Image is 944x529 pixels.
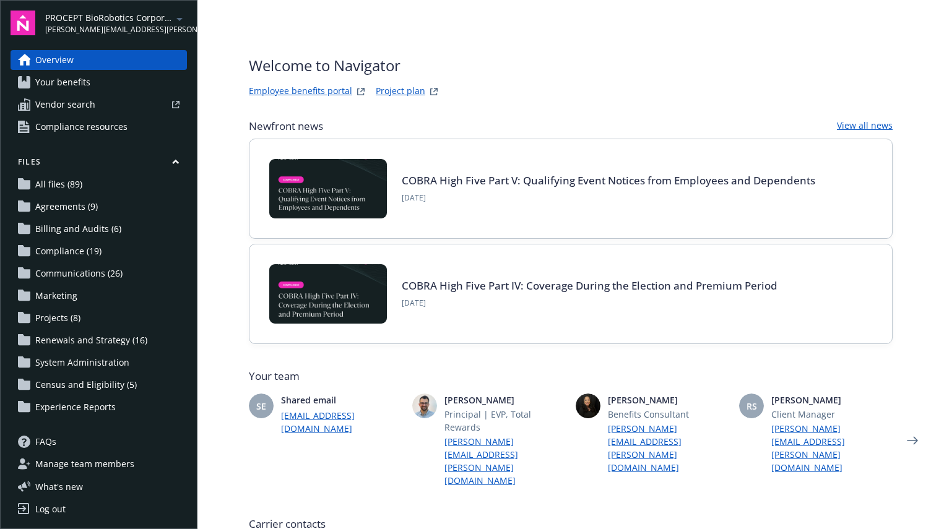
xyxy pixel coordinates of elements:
div: Log out [35,499,66,519]
span: Projects (8) [35,308,80,328]
span: [DATE] [402,192,815,204]
a: FAQs [11,432,187,452]
a: Project plan [376,84,425,99]
span: Communications (26) [35,264,123,283]
a: Renewals and Strategy (16) [11,330,187,350]
span: Principal | EVP, Total Rewards [444,408,566,434]
img: photo [576,394,600,418]
a: [PERSON_NAME][EMAIL_ADDRESS][PERSON_NAME][DOMAIN_NAME] [771,422,893,474]
a: Compliance (19) [11,241,187,261]
a: arrowDropDown [172,11,187,26]
span: Welcome to Navigator [249,54,441,77]
a: striveWebsite [353,84,368,99]
span: System Administration [35,353,129,372]
button: What's new [11,480,103,493]
span: Agreements (9) [35,197,98,217]
a: Compliance resources [11,117,187,137]
span: [PERSON_NAME] [771,394,893,406]
a: [PERSON_NAME][EMAIL_ADDRESS][PERSON_NAME][DOMAIN_NAME] [444,435,566,487]
span: Marketing [35,286,77,306]
a: Overview [11,50,187,70]
a: Billing and Audits (6) [11,219,187,239]
a: Your benefits [11,72,187,92]
a: Communications (26) [11,264,187,283]
a: Manage team members [11,454,187,474]
a: Census and Eligibility (5) [11,375,187,395]
img: photo [412,394,437,418]
span: Census and Eligibility (5) [35,375,137,395]
span: [PERSON_NAME][EMAIL_ADDRESS][PERSON_NAME][DOMAIN_NAME] [45,24,172,35]
img: BLOG-Card Image - Compliance - COBRA High Five Pt 5 - 09-11-25.jpg [269,159,387,218]
span: Billing and Audits (6) [35,219,121,239]
span: FAQs [35,432,56,452]
a: Marketing [11,286,187,306]
span: Compliance (19) [35,241,102,261]
span: Experience Reports [35,397,116,417]
button: Files [11,157,187,172]
img: BLOG-Card Image - Compliance - COBRA High Five Pt 4 - 09-04-25.jpg [269,264,387,324]
span: Renewals and Strategy (16) [35,330,147,350]
span: [PERSON_NAME] [444,394,566,406]
span: Manage team members [35,454,134,474]
span: Your team [249,369,893,384]
span: Vendor search [35,95,95,114]
span: All files (89) [35,174,82,194]
a: System Administration [11,353,187,372]
a: projectPlanWebsite [427,84,441,99]
span: RS [747,400,757,413]
img: navigator-logo.svg [11,11,35,35]
a: Experience Reports [11,397,187,417]
a: Employee benefits portal [249,84,352,99]
span: Newfront news [249,119,323,134]
span: What ' s new [35,480,83,493]
a: [PERSON_NAME][EMAIL_ADDRESS][PERSON_NAME][DOMAIN_NAME] [608,422,729,474]
a: All files (89) [11,174,187,194]
a: Agreements (9) [11,197,187,217]
span: [PERSON_NAME] [608,394,729,406]
span: Client Manager [771,408,893,421]
button: PROCEPT BioRobotics Corporation[PERSON_NAME][EMAIL_ADDRESS][PERSON_NAME][DOMAIN_NAME]arrowDropDown [45,11,187,35]
a: Vendor search [11,95,187,114]
span: Shared email [281,394,402,406]
span: Compliance resources [35,117,128,137]
span: Benefits Consultant [608,408,729,421]
span: SE [256,400,266,413]
a: Next [903,431,922,450]
span: Your benefits [35,72,90,92]
a: COBRA High Five Part IV: Coverage During the Election and Premium Period [402,278,777,293]
span: Overview [35,50,74,70]
a: COBRA High Five Part V: Qualifying Event Notices from Employees and Dependents [402,173,815,187]
a: View all news [837,119,893,134]
span: PROCEPT BioRobotics Corporation [45,11,172,24]
span: [DATE] [402,298,777,309]
a: [EMAIL_ADDRESS][DOMAIN_NAME] [281,409,402,435]
a: Projects (8) [11,308,187,328]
